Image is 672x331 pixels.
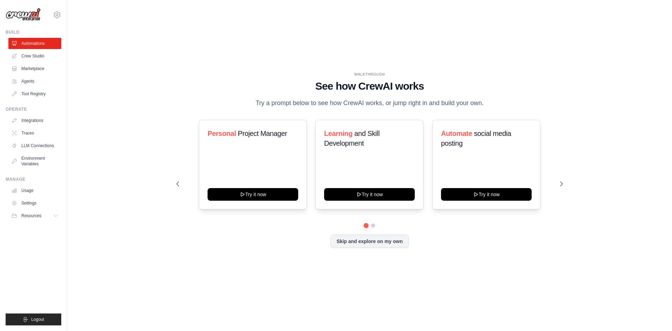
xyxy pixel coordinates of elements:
span: Logout [31,317,44,322]
a: Traces [8,127,61,139]
a: Tool Registry [8,88,61,99]
div: WALKTHROUGH [176,72,563,77]
button: Logout [6,313,61,325]
span: Automate [441,130,472,137]
p: Try a prompt below to see how CrewAI works, or jump right in and build your own. [252,98,487,108]
a: Environment Variables [8,153,61,170]
div: Build [6,29,61,35]
span: Resources [21,213,41,219]
span: and Skill Development [324,130,379,147]
a: Automations [8,38,61,49]
a: LLM Connections [8,140,61,151]
a: Crew Studio [8,50,61,62]
button: Try it now [441,188,532,201]
div: Manage [6,177,61,182]
a: Settings [8,198,61,209]
a: Marketplace [8,63,61,74]
a: Agents [8,76,61,87]
span: social media posting [441,130,511,147]
a: Usage [8,185,61,196]
div: Operate [6,106,61,112]
button: Try it now [208,188,298,201]
button: Try it now [324,188,415,201]
h1: See how CrewAI works [176,80,563,92]
button: Skip and explore on my own [330,235,408,248]
img: Logo [6,8,41,21]
button: Resources [8,210,61,221]
span: Personal [208,130,236,137]
span: Project Manager [238,130,287,137]
span: Learning [324,130,352,137]
a: Integrations [8,115,61,126]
